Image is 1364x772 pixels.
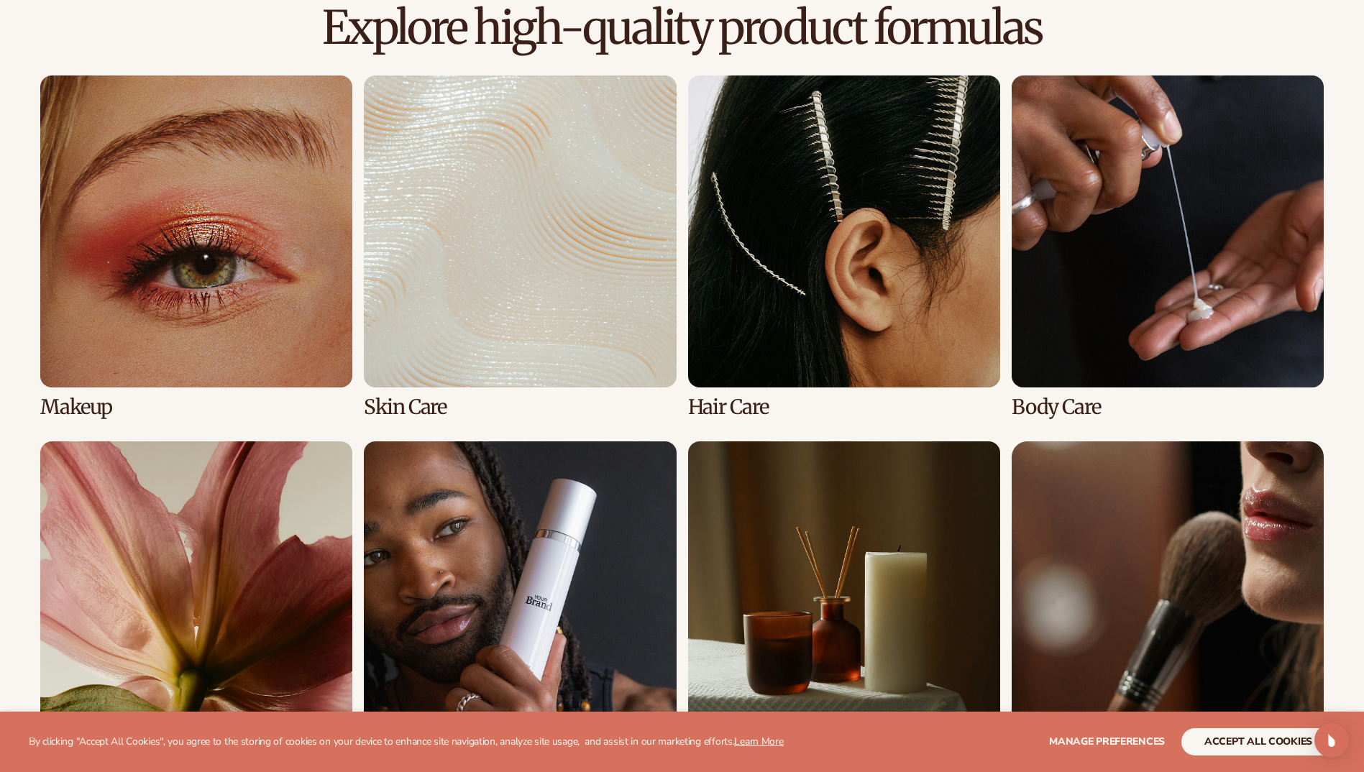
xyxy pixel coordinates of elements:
h2: Explore high-quality product formulas [40,4,1324,52]
button: Manage preferences [1049,728,1165,755]
div: 1 / 8 [40,75,352,418]
div: 4 / 8 [1012,75,1324,418]
p: By clicking "Accept All Cookies", you agree to the storing of cookies on your device to enhance s... [29,736,784,748]
h3: Hair Care [688,396,1000,418]
a: Learn More [734,735,783,748]
div: 2 / 8 [364,75,676,418]
h3: Body Care [1012,396,1324,418]
h3: Skin Care [364,396,676,418]
button: accept all cookies [1181,728,1335,755]
h3: Makeup [40,396,352,418]
div: Open Intercom Messenger [1314,723,1349,758]
span: Manage preferences [1049,735,1165,748]
div: 3 / 8 [688,75,1000,418]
